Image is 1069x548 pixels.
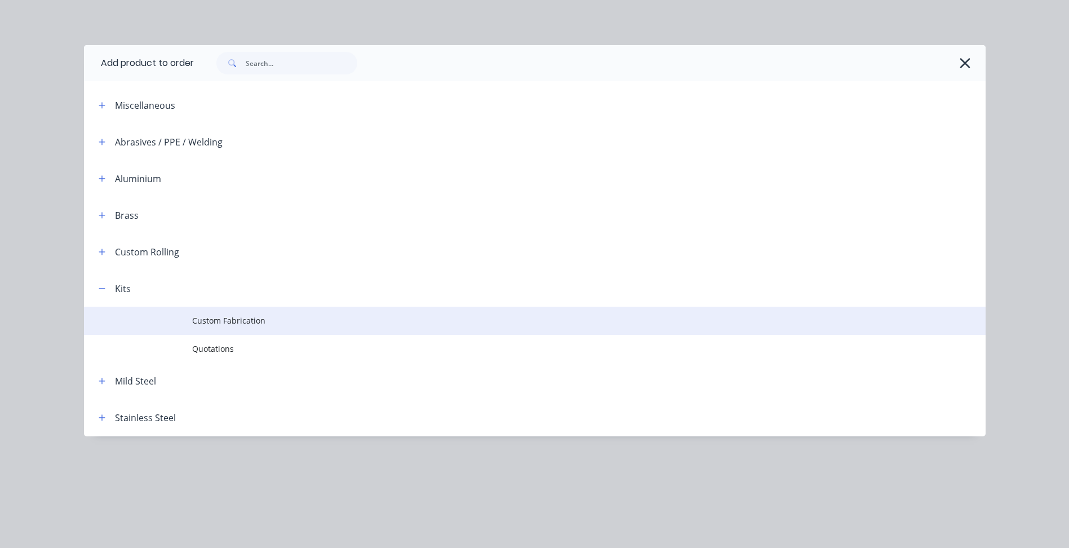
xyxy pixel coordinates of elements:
div: Aluminium [115,172,161,185]
div: Mild Steel [115,374,156,388]
div: Kits [115,282,131,295]
div: Add product to order [84,45,194,81]
div: Abrasives / PPE / Welding [115,135,223,149]
div: Custom Rolling [115,245,179,259]
input: Search... [246,52,357,74]
div: Stainless Steel [115,411,176,425]
span: Quotations [192,343,827,355]
span: Custom Fabrication [192,315,827,326]
div: Brass [115,209,139,222]
div: Miscellaneous [115,99,175,112]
